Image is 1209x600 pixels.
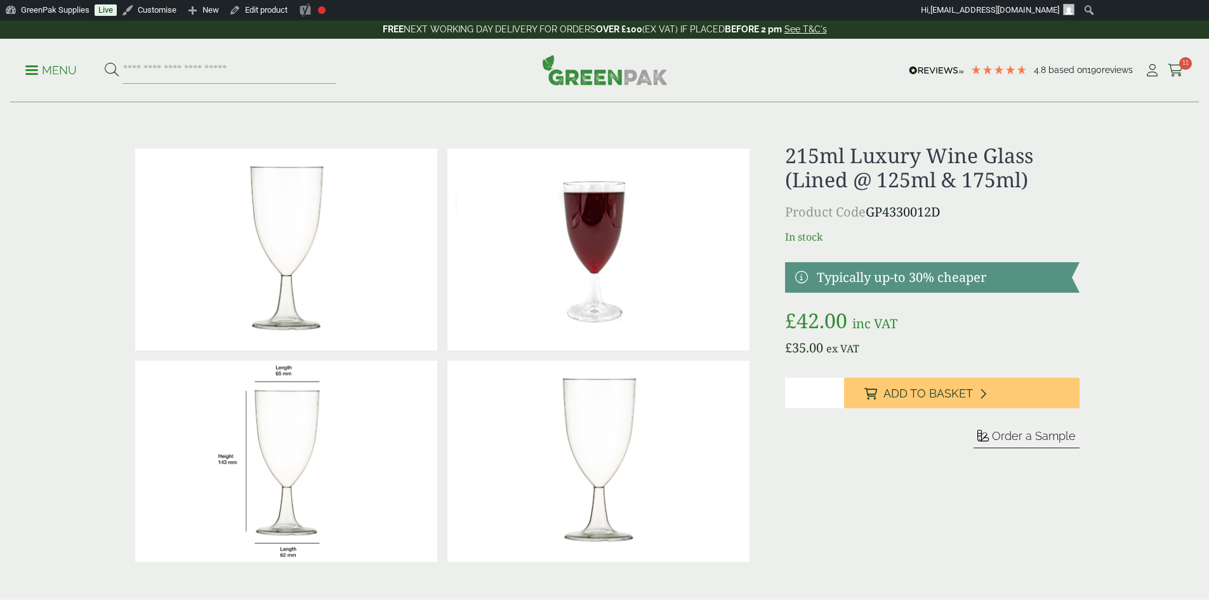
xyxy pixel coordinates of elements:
i: My Account [1144,64,1160,77]
img: 215ml Luxury Wine Glass (Lined @ 125ml & 175ml) 0 [135,149,437,350]
img: LuxeryWIne [135,361,437,563]
p: Menu [25,63,77,78]
span: Based on [1048,65,1087,75]
button: Order a Sample [974,429,1080,448]
a: Live [95,4,117,16]
strong: OVER £100 [596,24,642,34]
a: Menu [25,63,77,76]
img: IMG_5385 2 [447,149,750,350]
h1: 215ml Luxury Wine Glass (Lined @ 125ml & 175ml) [785,143,1079,192]
div: 4.79 Stars [970,64,1027,76]
bdi: 42.00 [785,307,847,334]
i: Cart [1168,64,1184,77]
a: See T&C's [784,24,827,34]
strong: FREE [383,24,404,34]
span: Add to Basket [883,387,973,401]
bdi: 35.00 [785,339,823,356]
p: In stock [785,229,1079,244]
span: ex VAT [826,342,859,356]
div: Focus keyphrase not set [318,6,326,14]
img: GreenPak Supplies [542,55,668,85]
span: 4.8 [1034,65,1048,75]
img: 215ml Luxury Wine Glass (Lined @ 125ml & 175ml) Full Case Of 0 [447,361,750,563]
span: reviews [1102,65,1133,75]
img: REVIEWS.io [909,66,964,75]
span: £ [785,307,796,334]
span: 11 [1179,57,1192,70]
span: £ [785,339,792,356]
strong: BEFORE 2 pm [725,24,782,34]
span: Product Code [785,203,866,220]
span: Order a Sample [992,429,1076,443]
p: GP4330012D [785,203,1079,222]
button: Add to Basket [844,378,1080,408]
span: inc VAT [852,315,897,332]
span: 190 [1087,65,1102,75]
span: [EMAIL_ADDRESS][DOMAIN_NAME] [930,5,1059,15]
a: 11 [1168,61,1184,80]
